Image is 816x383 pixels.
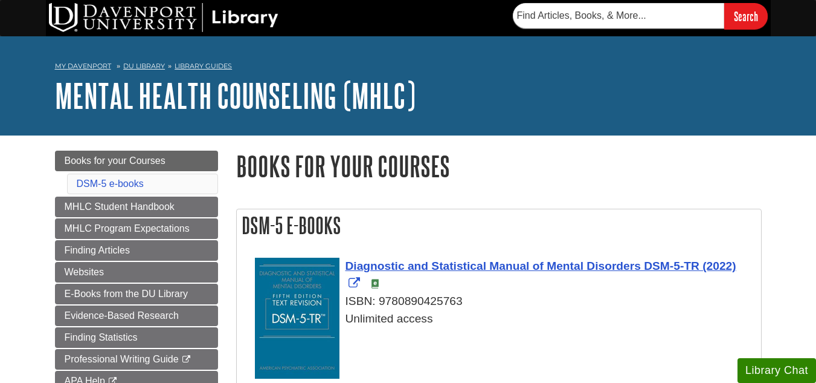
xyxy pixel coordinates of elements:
span: Finding Articles [65,245,130,255]
a: My Davenport [55,61,111,71]
div: Unlimited access [255,310,755,328]
a: Websites [55,262,218,283]
a: Link opens in new window [345,260,736,290]
form: Searches DU Library's articles, books, and more [513,3,768,29]
a: MHLC Program Expectations [55,218,218,239]
a: Professional Writing Guide [55,349,218,370]
h2: DSM-5 e-books [237,209,761,241]
img: e-Book [370,279,380,289]
span: E-Books from the DU Library [65,289,188,299]
button: Library Chat [737,358,816,383]
input: Find Articles, Books, & More... [513,3,724,28]
a: Library Guides [175,62,232,70]
span: Websites [65,267,104,277]
a: Finding Articles [55,240,218,261]
span: Finding Statistics [65,332,138,342]
a: Evidence-Based Research [55,306,218,326]
span: Diagnostic and Statistical Manual of Mental Disorders DSM-5-TR (2022) [345,260,736,272]
a: Finding Statistics [55,327,218,348]
a: DSM-5 e-books [77,178,144,189]
span: MHLC Program Expectations [65,223,190,234]
img: Cover Art [255,258,339,379]
a: Books for your Courses [55,151,218,171]
span: Evidence-Based Research [65,310,179,321]
a: MHLC Student Handbook [55,197,218,217]
h1: Books for your Courses [236,151,762,182]
nav: breadcrumb [55,58,762,77]
input: Search [724,3,768,29]
div: ISBN: 9780890425763 [255,293,755,310]
span: Books for your Courses [65,155,165,166]
i: This link opens in a new window [181,356,191,364]
a: DU Library [123,62,165,70]
span: Professional Writing Guide [65,354,179,364]
img: DU Library [49,3,278,32]
a: E-Books from the DU Library [55,284,218,304]
a: Mental Health Counseling (MHLC) [55,77,416,114]
span: MHLC Student Handbook [65,201,175,212]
